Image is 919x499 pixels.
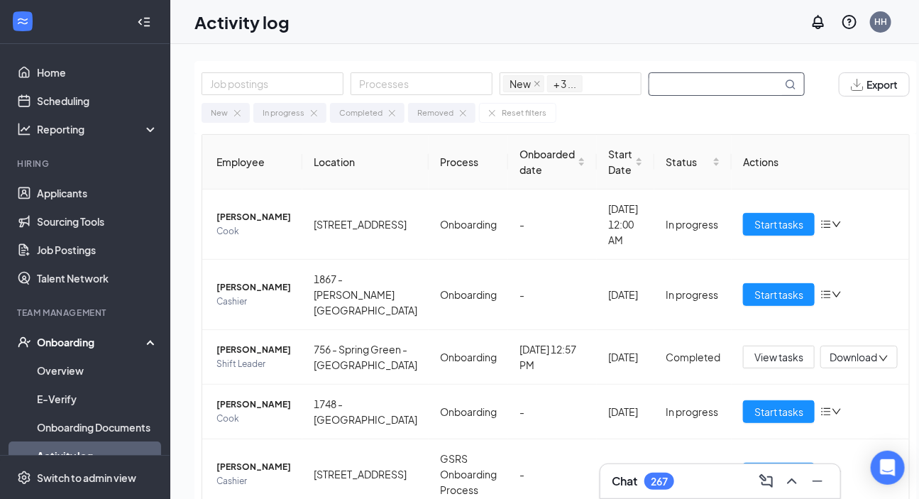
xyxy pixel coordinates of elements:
div: Onboarding [37,335,146,349]
th: Actions [732,135,909,190]
div: Reset filters [502,106,546,119]
div: New [211,106,228,119]
td: 1867 - [PERSON_NAME][GEOGRAPHIC_DATA] [302,260,429,330]
a: Scheduling [37,87,158,115]
td: Onboarding [429,190,508,260]
button: Minimize [806,470,829,493]
span: View tasks [754,349,803,365]
div: HH [874,16,887,28]
th: Process [429,135,508,190]
span: [PERSON_NAME] [216,343,291,357]
div: - [519,216,585,232]
th: Location [302,135,429,190]
svg: Notifications [810,13,827,31]
a: Sourcing Tools [37,207,158,236]
h3: Chat [612,473,637,489]
div: [DATE] 12:57 PM [519,341,585,373]
svg: Collapse [137,15,151,29]
div: Switch to admin view [37,471,136,485]
span: Start tasks [754,287,803,302]
a: Home [37,58,158,87]
svg: WorkstreamLogo [16,14,30,28]
div: Hiring [17,158,155,170]
span: Start Date [608,146,632,177]
span: bars [820,406,832,417]
th: Onboarded date [508,135,597,190]
span: Cook [216,412,291,426]
a: E-Verify [37,385,158,413]
div: Completed [666,349,720,365]
span: Onboarded date [519,146,575,177]
button: ChevronUp [781,470,803,493]
div: In progress [263,106,304,119]
span: Status [666,154,710,170]
svg: ComposeMessage [758,473,775,490]
span: + 3 ... [554,76,576,92]
button: Start tasks [743,213,815,236]
div: In progress [666,287,720,302]
span: Cashier [216,295,291,309]
th: Status [654,135,732,190]
button: Start tasks [743,400,815,423]
h1: Activity log [194,10,290,34]
span: Cashier [216,474,291,488]
td: Onboarding [429,385,508,439]
div: In progress [666,404,720,420]
a: Activity log [37,442,158,470]
td: 756 - Spring Green - [GEOGRAPHIC_DATA] [302,330,429,385]
span: + 3 ... [547,75,583,92]
td: [STREET_ADDRESS] [302,190,429,260]
div: In progress [666,216,720,232]
div: - [519,466,585,482]
button: ComposeMessage [755,470,778,493]
a: Onboarding Documents [37,413,158,442]
span: Shift Leader [216,357,291,371]
th: Start Date [597,135,654,190]
button: Start tasks [743,283,815,306]
svg: MagnifyingGlass [785,79,796,90]
div: [DATE] 12:00 AM [608,201,643,248]
span: Download [830,350,877,365]
span: down [832,407,842,417]
svg: QuestionInfo [841,13,858,31]
div: Completed [339,106,383,119]
a: Overview [37,356,158,385]
button: Start tasks [743,463,815,486]
button: Export [839,72,910,97]
td: Onboarding [429,330,508,385]
span: Cook [216,224,291,238]
a: Job Postings [37,236,158,264]
div: Team Management [17,307,155,319]
span: bars [820,289,832,300]
div: Reporting [37,122,159,136]
th: Employee [202,135,302,190]
svg: Settings [17,471,31,485]
div: [DATE] [608,349,643,365]
td: Onboarding [429,260,508,330]
a: Talent Network [37,264,158,292]
span: [PERSON_NAME] [216,397,291,412]
div: Open Intercom Messenger [871,451,905,485]
div: [DATE] [608,287,643,302]
span: [PERSON_NAME] [216,210,291,224]
div: Removed [417,106,453,119]
span: [PERSON_NAME] [216,280,291,295]
td: 1748 - [GEOGRAPHIC_DATA] [302,385,429,439]
svg: UserCheck [17,335,31,349]
span: Export [866,79,898,89]
span: [PERSON_NAME] [216,460,291,474]
span: close [534,80,541,87]
span: New [510,76,531,92]
span: New [503,75,544,92]
div: - [519,287,585,302]
div: 267 [651,476,668,488]
svg: ChevronUp [783,473,800,490]
svg: Analysis [17,122,31,136]
div: [DATE] [608,404,643,420]
span: down [832,290,842,300]
button: View tasks [743,346,815,368]
span: down [832,219,842,229]
span: down [879,353,888,363]
span: Start tasks [754,216,803,232]
div: - [519,404,585,420]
